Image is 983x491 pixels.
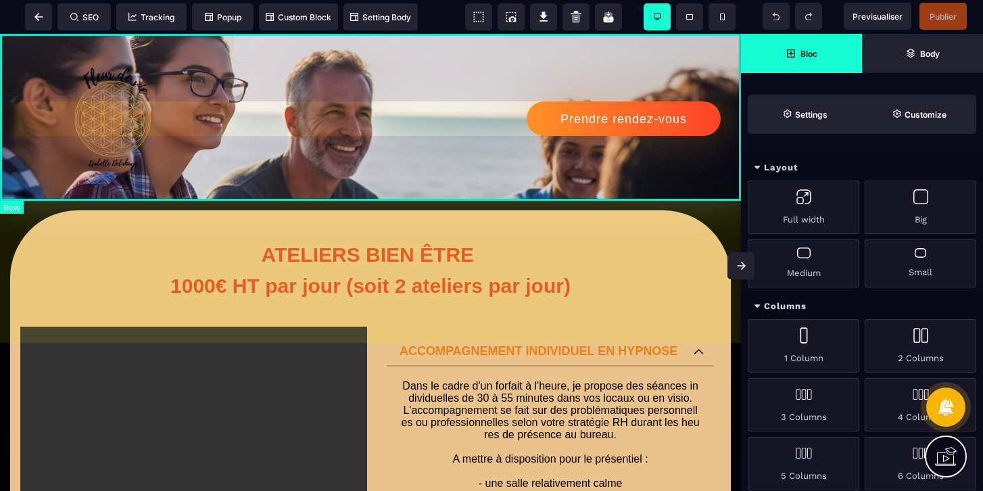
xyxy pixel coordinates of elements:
span: Setting Body [350,12,411,22]
div: Columns [741,294,983,319]
span: Screenshot [498,3,525,30]
b: ATELIERS BIEN ÊTRE 1000€ HT par jour (soit 2 ateliers par jour) [170,210,571,263]
strong: Customize [905,110,946,120]
div: 1 Column [748,319,859,373]
strong: Bloc [800,49,817,59]
div: 3 Columns [748,378,859,431]
div: Layout [741,156,983,181]
span: Open Style Manager [862,95,976,134]
div: Big [865,181,976,234]
span: Open Layer Manager [862,34,983,73]
span: Popup [205,12,241,22]
strong: Settings [795,110,828,120]
span: Publier [930,11,957,22]
div: 4 Columns [865,378,976,431]
button: Prendre rendez-vous [527,68,721,102]
strong: Body [920,49,940,59]
div: 6 Columns [865,437,976,490]
span: View components [465,3,492,30]
div: Full width [748,181,859,234]
span: Custom Block [266,12,331,22]
span: Tracking [128,12,174,22]
p: ACCOMPAGNEMENT INDIVIDUEL EN HYPNOSE [397,310,680,325]
span: SEO [70,12,99,22]
span: Previsualiser [853,11,903,22]
span: Open Blocks [741,34,862,73]
span: Settings [748,95,862,134]
div: 2 Columns [865,319,976,373]
div: Small [865,239,976,287]
div: Medium [748,239,859,287]
span: Preview [844,3,911,30]
div: 5 Columns [748,437,859,490]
